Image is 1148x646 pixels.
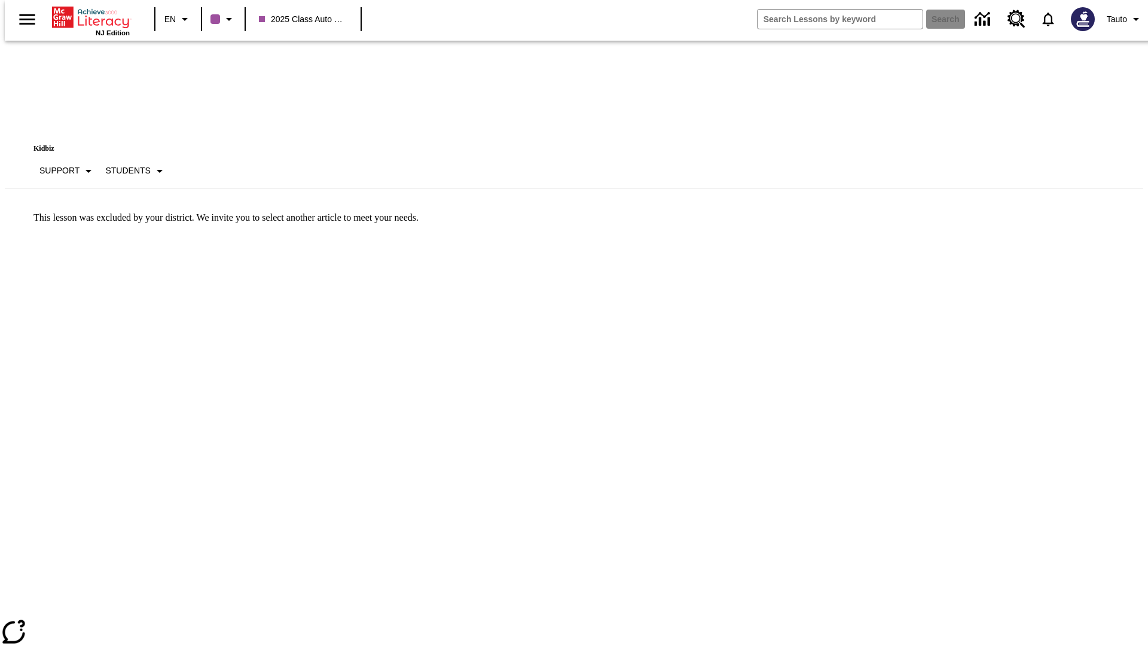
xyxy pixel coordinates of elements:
[35,160,100,182] button: Scaffolds, Support
[1033,4,1064,35] a: Notifications
[96,29,130,36] span: NJ Edition
[1064,4,1102,35] button: Select a new avatar
[105,164,150,177] p: Students
[1071,7,1095,31] img: Avatar
[33,212,1129,223] p: This lesson was excluded by your district. We invite you to select another article to meet your n...
[19,144,172,153] p: Kidbiz
[164,13,176,26] span: EN
[206,8,241,30] button: Class color is purple. Change class color
[10,2,45,37] button: Open side menu
[259,13,347,26] span: 2025 Class Auto Grade 13
[758,10,923,29] input: search field
[1107,13,1127,26] span: Tauto
[159,8,197,30] button: Language: EN, Select a language
[52,4,130,36] div: Home
[1000,3,1033,35] a: Resource Center, Will open in new tab
[5,111,1143,640] div: reading
[39,164,80,177] p: Support
[100,160,171,182] button: Select Student
[1102,8,1148,30] button: Profile/Settings
[967,3,1000,36] a: Data Center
